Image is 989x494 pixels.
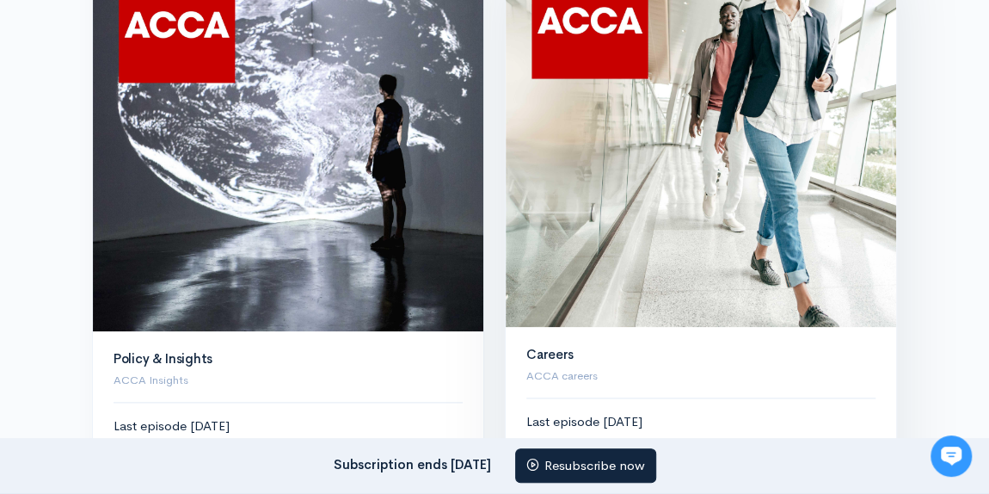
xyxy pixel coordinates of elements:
div: Last episode [DATE] [114,417,463,491]
iframe: gist-messenger-bubble-iframe [931,435,972,477]
a: Careers [526,346,574,362]
button: New conversation [27,228,317,262]
h1: Hi 👋 [26,83,318,111]
p: ACCA careers [526,367,875,385]
p: Find an answer quickly [23,295,321,316]
div: Last episode [DATE] [526,412,875,487]
p: ACCA Insights [114,372,463,389]
a: Resubscribe now [515,448,656,484]
span: New conversation [111,238,206,252]
input: Search articles [50,324,307,358]
strong: Subscription ends [DATE] [334,455,491,472]
h2: Just let us know if you need anything and we'll be happy to help! 🙂 [26,114,318,197]
a: Policy & Insights [114,350,212,367]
